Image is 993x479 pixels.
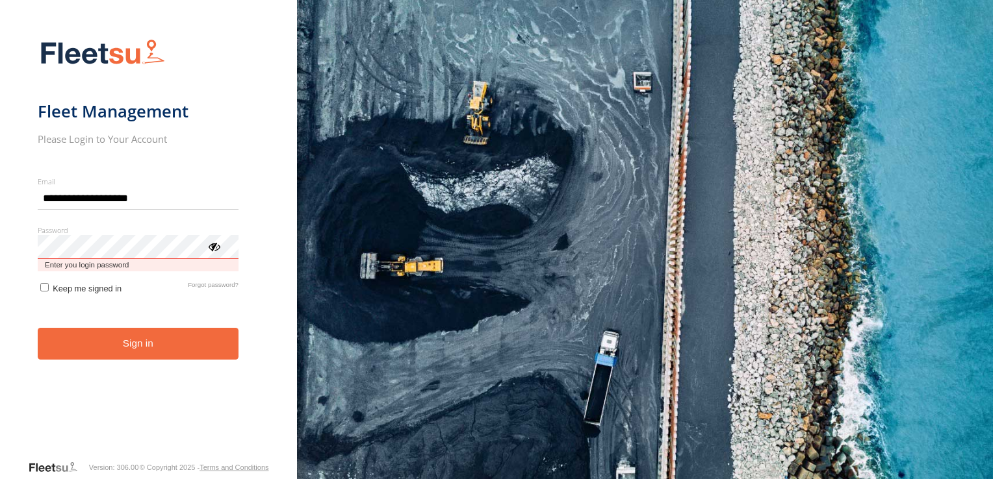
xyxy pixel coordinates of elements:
div: ViewPassword [207,239,220,252]
img: Fleetsu [38,36,168,69]
h1: Fleet Management [38,101,239,122]
input: Keep me signed in [40,283,49,291]
label: Password [38,225,239,235]
a: Terms and Conditions [200,463,268,471]
a: Visit our Website [28,461,88,474]
div: Version: 306.00 [89,463,138,471]
a: Forgot password? [188,281,239,293]
h2: Please Login to Your Account [38,132,239,145]
button: Sign in [38,328,239,360]
span: Enter you login password [38,259,239,271]
label: Email [38,177,239,186]
div: © Copyright 2025 - [140,463,269,471]
form: main [38,31,259,460]
span: Keep me signed in [53,284,122,293]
